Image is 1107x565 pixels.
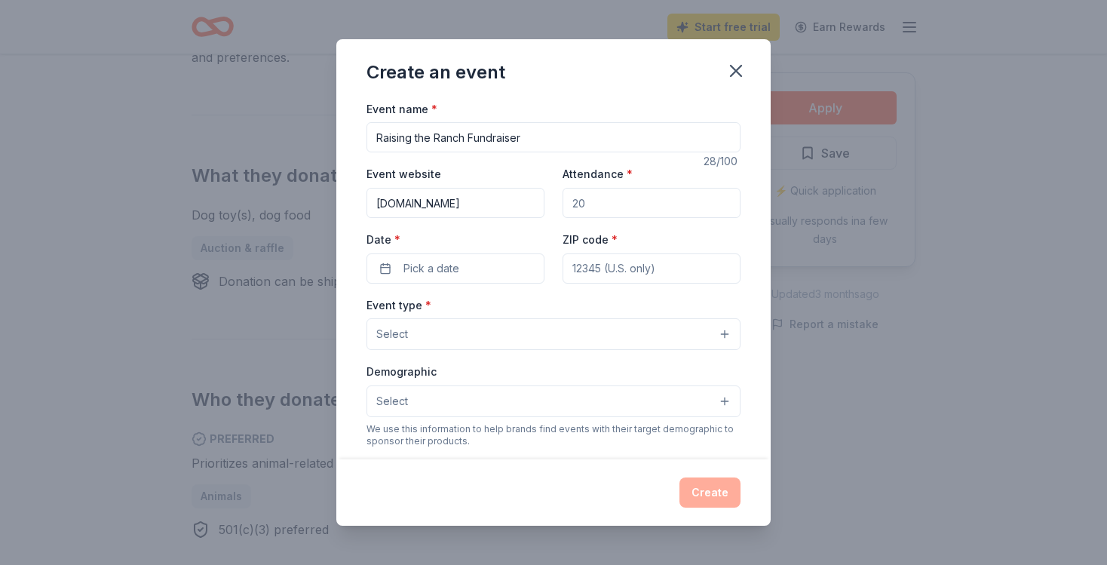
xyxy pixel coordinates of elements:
[366,253,544,284] button: Pick a date
[366,232,544,247] label: Date
[563,232,618,247] label: ZIP code
[366,188,544,218] input: https://www...
[366,423,741,447] div: We use this information to help brands find events with their target demographic to sponsor their...
[403,259,459,278] span: Pick a date
[366,102,437,117] label: Event name
[563,253,741,284] input: 12345 (U.S. only)
[366,298,431,313] label: Event type
[366,318,741,350] button: Select
[563,167,633,182] label: Attendance
[366,167,441,182] label: Event website
[366,122,741,152] input: Spring Fundraiser
[366,60,505,84] div: Create an event
[563,188,741,218] input: 20
[366,364,437,379] label: Demographic
[704,152,741,170] div: 28 /100
[366,385,741,417] button: Select
[376,392,408,410] span: Select
[376,325,408,343] span: Select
